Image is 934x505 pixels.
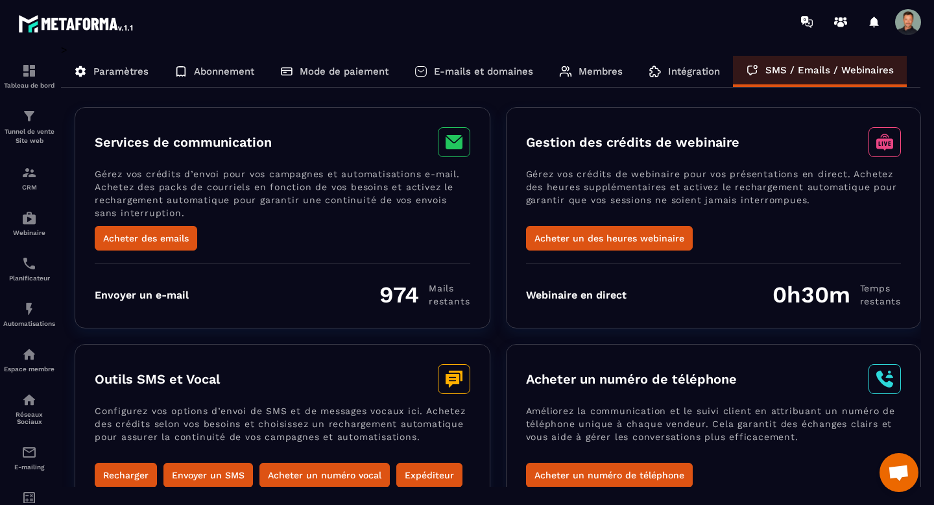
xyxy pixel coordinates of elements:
[772,281,901,308] div: 0h30m
[3,201,55,246] a: automationsautomationsWebinaire
[3,155,55,201] a: formationformationCRM
[3,291,55,337] a: automationsautomationsAutomatisations
[3,463,55,471] p: E-mailing
[396,463,462,487] button: Expéditeur
[21,392,37,408] img: social-network
[379,281,470,308] div: 974
[3,382,55,435] a: social-networksocial-networkRéseaux Sociaux
[3,53,55,99] a: formationformationTableau de bord
[21,210,37,226] img: automations
[95,371,220,387] h3: Outils SMS et Vocal
[21,347,37,362] img: automations
[259,463,390,487] button: Acheter un numéro vocal
[95,463,157,487] button: Recharger
[3,365,55,373] p: Espace membre
[579,66,623,77] p: Membres
[765,64,894,76] p: SMS / Emails / Webinaires
[3,229,55,236] p: Webinaire
[526,463,693,487] button: Acheter un numéro de téléphone
[526,371,737,387] h3: Acheter un numéro de téléphone
[95,134,272,150] h3: Services de communication
[3,184,55,191] p: CRM
[3,435,55,480] a: emailemailE-mailing
[194,66,254,77] p: Abonnement
[526,134,739,150] h3: Gestion des crédits de webinaire
[526,404,902,463] p: Améliorez la communication et le suivi client en attribuant un numéro de téléphone unique à chaqu...
[3,275,55,282] p: Planificateur
[429,282,470,295] span: Mails
[21,165,37,180] img: formation
[3,411,55,425] p: Réseaux Sociaux
[21,445,37,460] img: email
[95,404,470,463] p: Configurez vos options d’envoi de SMS et de messages vocaux ici. Achetez des crédits selon vos be...
[860,295,901,308] span: restants
[434,66,533,77] p: E-mails et domaines
[3,99,55,155] a: formationformationTunnel de vente Site web
[21,108,37,124] img: formation
[3,337,55,382] a: automationsautomationsEspace membre
[3,82,55,89] p: Tableau de bord
[668,66,720,77] p: Intégration
[95,167,470,226] p: Gérez vos crédits d’envoi pour vos campagnes et automatisations e-mail. Achetez des packs de cour...
[95,226,197,251] button: Acheter des emails
[163,463,253,487] button: Envoyer un SMS
[95,289,189,301] div: Envoyer un e-mail
[21,256,37,271] img: scheduler
[21,301,37,317] img: automations
[526,167,902,226] p: Gérez vos crédits de webinaire pour vos présentations en direct. Achetez des heures supplémentair...
[526,289,627,301] div: Webinaire en direct
[93,66,149,77] p: Paramètres
[860,282,901,295] span: Temps
[18,12,135,35] img: logo
[21,63,37,79] img: formation
[3,127,55,145] p: Tunnel de vente Site web
[3,246,55,291] a: schedulerschedulerPlanificateur
[3,320,55,327] p: Automatisations
[880,453,918,492] div: Ouvrir le chat
[526,226,693,251] button: Acheter un des heures webinaire
[300,66,389,77] p: Mode de paiement
[429,295,470,308] span: restants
